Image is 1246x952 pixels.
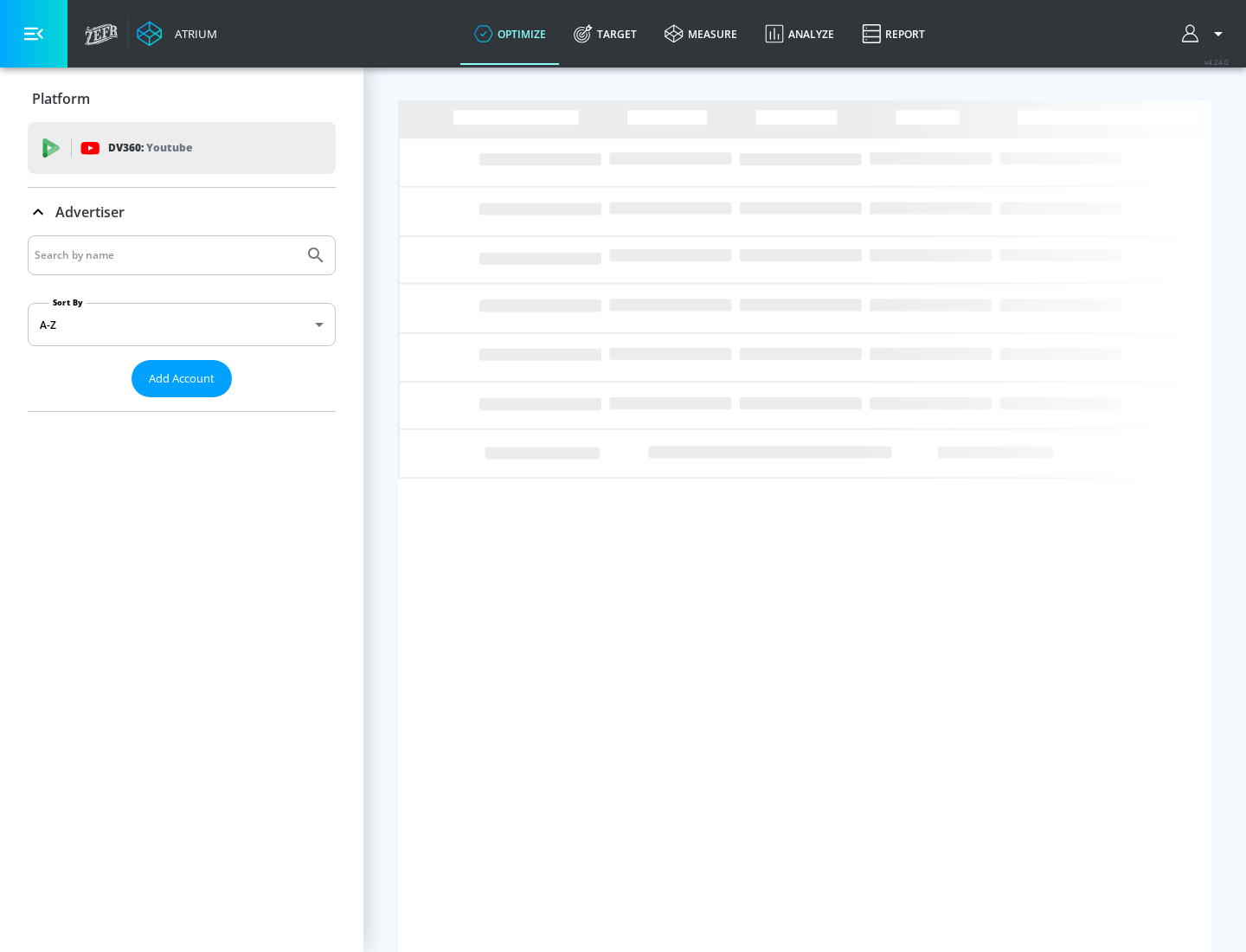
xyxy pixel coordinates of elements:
[146,138,192,157] p: Youtube
[137,21,217,47] a: Atrium
[168,26,217,42] div: Atrium
[28,303,336,346] div: A-Z
[149,369,215,389] span: Add Account
[28,235,336,411] div: Advertiser
[28,397,336,411] nav: list of Advertiser
[560,3,651,65] a: Target
[651,3,751,65] a: measure
[460,3,560,65] a: optimize
[28,188,336,236] div: Advertiser
[848,3,939,65] a: Report
[28,122,336,174] div: DV360: Youtube
[751,3,848,65] a: Analyze
[35,244,297,267] input: Search by name
[32,89,90,108] p: Platform
[55,203,125,222] p: Advertiser
[28,74,336,123] div: Platform
[1204,57,1229,67] span: v 4.24.0
[108,138,192,158] p: DV360:
[49,297,87,308] label: Sort By
[132,360,232,397] button: Add Account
